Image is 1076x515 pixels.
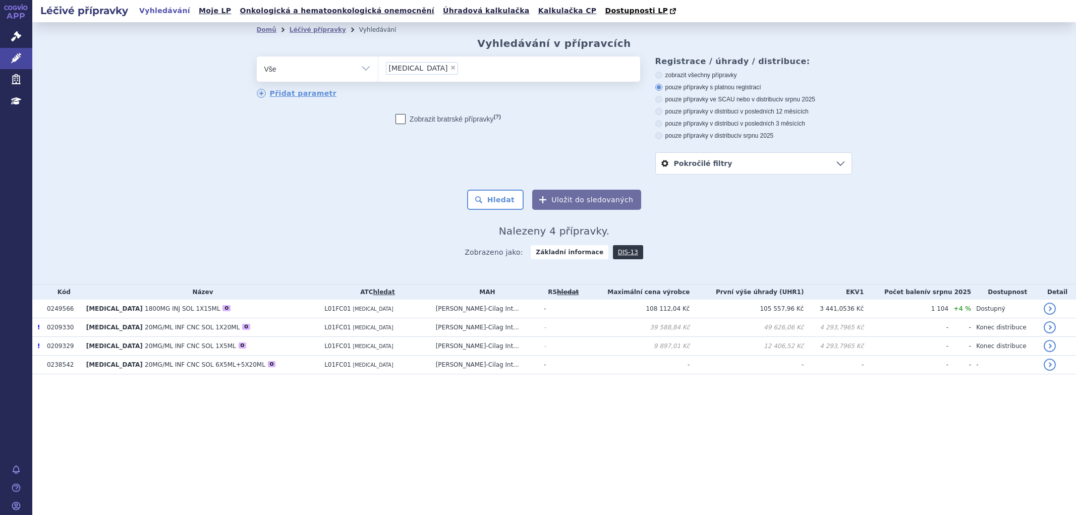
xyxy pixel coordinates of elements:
span: [MEDICAL_DATA] [353,306,393,312]
div: O [268,361,276,367]
td: - [971,356,1039,374]
a: detail [1044,321,1056,333]
td: Konec distribuce [971,337,1039,356]
span: L01FC01 [324,305,351,312]
td: - [864,337,948,356]
a: detail [1044,303,1056,315]
th: Dostupnost [971,284,1039,300]
span: Nalezeny 4 přípravky. [499,225,610,237]
td: - [804,356,864,374]
td: 0249566 [42,300,81,318]
td: 12 406,52 Kč [690,337,804,356]
th: EKV1 [804,284,864,300]
span: Poslední data tohoto produktu jsou ze SCAU platného k 01.02.2025. [37,324,40,331]
abbr: (?) [494,113,501,120]
td: 108 112,04 Kč [583,300,690,318]
span: [MEDICAL_DATA] [389,65,448,72]
div: O [222,305,231,311]
span: L01FC01 [324,324,351,331]
div: O [239,342,247,349]
a: Moje LP [196,4,234,18]
h2: Vyhledávání v přípravcích [477,37,631,49]
label: pouze přípravky v distribuci v posledních 12 měsících [655,107,852,116]
a: detail [1044,340,1056,352]
label: pouze přípravky ve SCAU nebo v distribuci [655,95,852,103]
a: Léčivé přípravky [290,26,346,33]
td: 39 588,84 Kč [583,318,690,337]
label: pouze přípravky v distribuci v posledních 3 měsících [655,120,852,128]
label: zobrazit všechny přípravky [655,71,852,79]
h2: Léčivé přípravky [32,4,136,18]
span: 1800MG INJ SOL 1X15ML [145,305,220,312]
div: O [242,324,250,330]
td: [PERSON_NAME]-Cilag Int... [431,318,539,337]
td: 3 441,0536 Kč [804,300,864,318]
th: Kód [42,284,81,300]
th: Detail [1039,284,1076,300]
td: Konec distribuce [971,318,1039,337]
button: Hledat [467,190,524,210]
td: 49 626,06 Kč [690,318,804,337]
span: Zobrazeno jako: [465,245,523,259]
th: MAH [431,284,539,300]
td: 0209330 [42,318,81,337]
span: 20MG/ML INF CNC SOL 1X20ML [145,324,240,331]
span: Dostupnosti LP [605,7,668,15]
span: [MEDICAL_DATA] [353,325,393,330]
td: Dostupný [971,300,1039,318]
a: detail [1044,359,1056,371]
th: ATC [319,284,430,300]
a: Domů [257,26,276,33]
td: - [948,356,971,374]
strong: Základní informace [531,245,608,259]
input: [MEDICAL_DATA] [461,62,467,74]
a: Pokročilé filtry [656,153,852,174]
td: [PERSON_NAME]-Cilag Int... [431,356,539,374]
h3: Registrace / úhrady / distribuce: [655,56,852,66]
td: - [539,356,583,374]
a: Kalkulačka CP [535,4,600,18]
td: - [690,356,804,374]
a: hledat [373,289,394,296]
span: L01FC01 [324,342,351,350]
td: [PERSON_NAME]-Cilag Int... [431,337,539,356]
td: [PERSON_NAME]-Cilag Int... [431,300,539,318]
td: - [583,356,690,374]
a: DIS-13 [613,245,643,259]
td: 4 293,7965 Kč [804,318,864,337]
td: - [539,300,583,318]
a: Přidat parametr [257,89,337,98]
td: 1 104 [864,300,948,318]
span: +4 % [953,305,971,312]
del: hledat [557,289,579,296]
span: [MEDICAL_DATA] [86,361,143,368]
td: - [948,318,971,337]
span: 20MG/ML INF CNC SOL 1X5ML [145,342,236,350]
a: Úhradová kalkulačka [440,4,533,18]
span: [MEDICAL_DATA] [353,344,393,349]
span: L01FC01 [324,361,351,368]
td: 9 897,01 Kč [583,337,690,356]
label: Zobrazit bratrské přípravky [395,114,501,124]
th: Maximální cena výrobce [583,284,690,300]
span: [MEDICAL_DATA] [86,342,143,350]
th: Název [81,284,320,300]
td: - [948,337,971,356]
td: - [864,356,948,374]
button: Uložit do sledovaných [532,190,641,210]
label: pouze přípravky v distribuci [655,132,852,140]
td: 0238542 [42,356,81,374]
span: v srpnu 2025 [927,289,971,296]
th: RS [539,284,583,300]
a: vyhledávání neobsahuje žádnou platnou referenční skupinu [557,289,579,296]
td: - [539,337,583,356]
span: v srpnu 2025 [739,132,773,139]
span: [MEDICAL_DATA] [86,324,143,331]
li: Vyhledávání [359,22,410,37]
td: 105 557,96 Kč [690,300,804,318]
td: - [539,318,583,337]
a: Dostupnosti LP [602,4,681,18]
th: Počet balení [864,284,971,300]
span: v srpnu 2025 [780,96,815,103]
a: Onkologická a hematoonkologická onemocnění [237,4,437,18]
